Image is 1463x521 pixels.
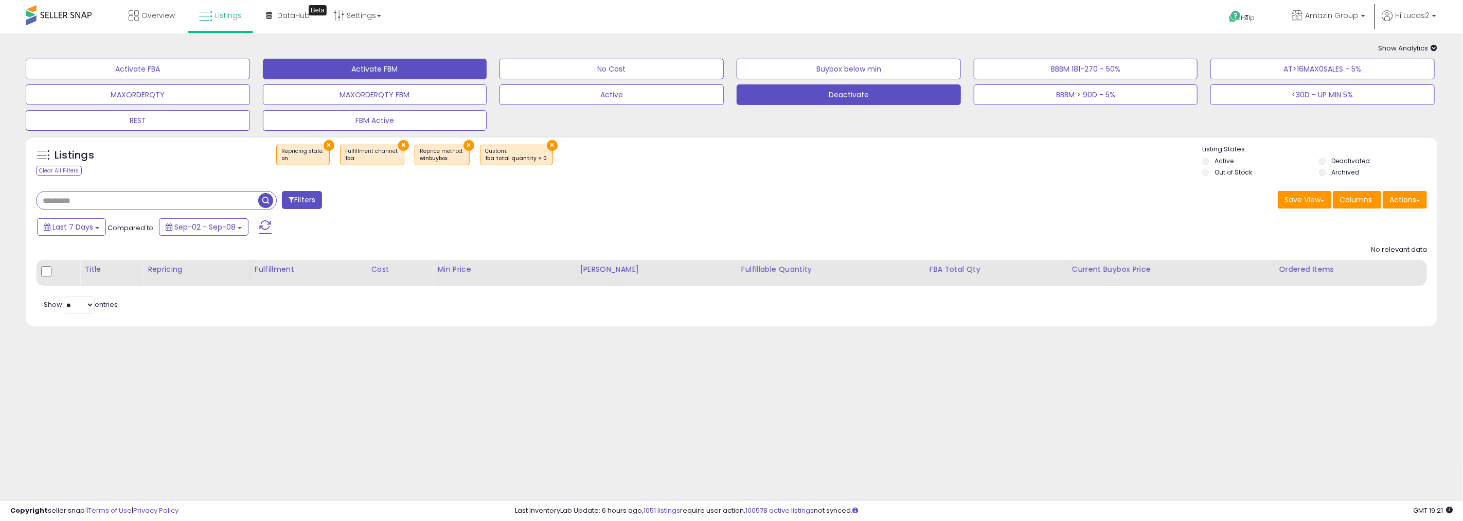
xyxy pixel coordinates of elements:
span: Show: entries [44,300,118,309]
p: Listing States: [1203,145,1438,154]
label: Deactivated [1331,157,1370,165]
span: Sep-02 - Sep-08 [174,222,236,232]
button: Columns [1333,191,1381,209]
button: BBBM > 90D - 5% [974,84,1198,105]
button: × [398,140,409,151]
button: Activate FBM [263,59,487,79]
span: Help [1241,13,1255,22]
div: fba total quantity = 0 [486,155,547,162]
button: REST [26,110,250,131]
div: Title [84,264,139,275]
span: Hi Lucas2 [1395,10,1429,21]
span: DataHub [277,10,310,21]
button: × [463,140,474,151]
button: Buybox below min [737,59,961,79]
button: No Cost [499,59,724,79]
button: Last 7 Days [37,218,106,236]
h5: Listings [55,148,94,163]
div: Fulfillment [255,264,363,275]
button: × [547,140,558,151]
button: Filters [282,191,322,209]
button: AT>16MAX0SALES - 5% [1210,59,1435,79]
button: <30D - UP MIN 5% [1210,84,1435,105]
span: Repricing state : [282,147,324,163]
span: Listings [215,10,242,21]
div: Ordered Items [1279,264,1422,275]
button: FBM Active [263,110,487,131]
button: BBBM 181-270 - 50% [974,59,1198,79]
div: [PERSON_NAME] [580,264,733,275]
label: Out of Stock [1215,168,1253,177]
label: Archived [1331,168,1359,177]
button: MAXORDERQTY [26,84,250,105]
label: Active [1215,157,1234,165]
span: Fulfillment channel : [346,147,399,163]
div: Clear All Filters [36,166,82,176]
div: No relevant data [1371,245,1427,255]
button: Save View [1278,191,1331,209]
span: Show Analytics [1378,43,1437,53]
div: on [282,155,324,162]
button: MAXORDERQTY FBM [263,84,487,105]
span: Overview [141,10,175,21]
div: Repricing [148,264,246,275]
i: Get Help [1228,10,1241,23]
div: Min Price [437,264,571,275]
span: Amazin Group [1305,10,1358,21]
div: Cost [371,264,429,275]
span: Reprice method : [420,147,464,163]
span: Compared to: [108,223,155,233]
a: Help [1221,3,1275,33]
button: Activate FBA [26,59,250,79]
a: Hi Lucas2 [1382,10,1436,33]
div: Current Buybox Price [1072,264,1271,275]
button: Active [499,84,724,105]
span: Columns [1340,195,1372,205]
div: FBA Total Qty [930,264,1063,275]
span: Last 7 Days [52,222,93,232]
div: Fulfillable Quantity [741,264,921,275]
span: Custom: [486,147,547,163]
div: Tooltip anchor [309,5,327,15]
button: Sep-02 - Sep-08 [159,218,248,236]
button: × [324,140,334,151]
button: Deactivate [737,84,961,105]
div: winbuybox [420,155,464,162]
div: fba [346,155,399,162]
button: Actions [1383,191,1427,209]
